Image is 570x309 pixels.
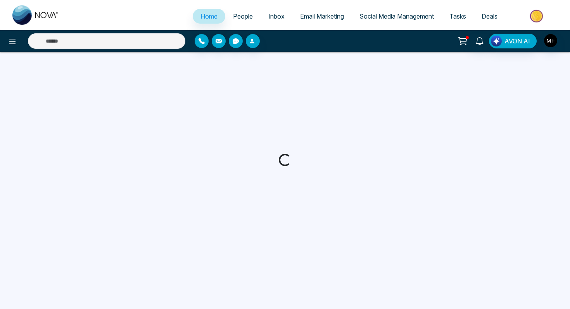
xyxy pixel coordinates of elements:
span: AVON AI [504,36,530,46]
a: Social Media Management [352,9,442,24]
span: Inbox [268,12,285,20]
img: Nova CRM Logo [12,5,59,25]
span: Email Marketing [300,12,344,20]
a: Inbox [261,9,292,24]
span: Deals [482,12,497,20]
span: Tasks [449,12,466,20]
a: Tasks [442,9,474,24]
span: Home [200,12,218,20]
img: Lead Flow [491,36,502,46]
a: Home [193,9,225,24]
button: AVON AI [489,34,537,48]
a: Email Marketing [292,9,352,24]
span: Social Media Management [359,12,434,20]
a: Deals [474,9,505,24]
span: People [233,12,253,20]
img: User Avatar [544,34,557,47]
img: Market-place.gif [509,7,565,25]
a: People [225,9,261,24]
